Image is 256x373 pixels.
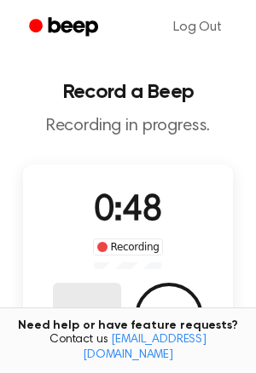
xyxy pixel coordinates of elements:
[83,334,207,361] a: [EMAIL_ADDRESS][DOMAIN_NAME]
[156,7,239,48] a: Log Out
[17,11,113,44] a: Beep
[53,283,121,351] button: Delete Audio Record
[94,193,162,229] span: 0:48
[14,116,242,137] p: Recording in progress.
[93,238,164,255] div: Recording
[14,82,242,102] h1: Record a Beep
[135,283,203,351] button: Save Audio Record
[10,333,246,363] span: Contact us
